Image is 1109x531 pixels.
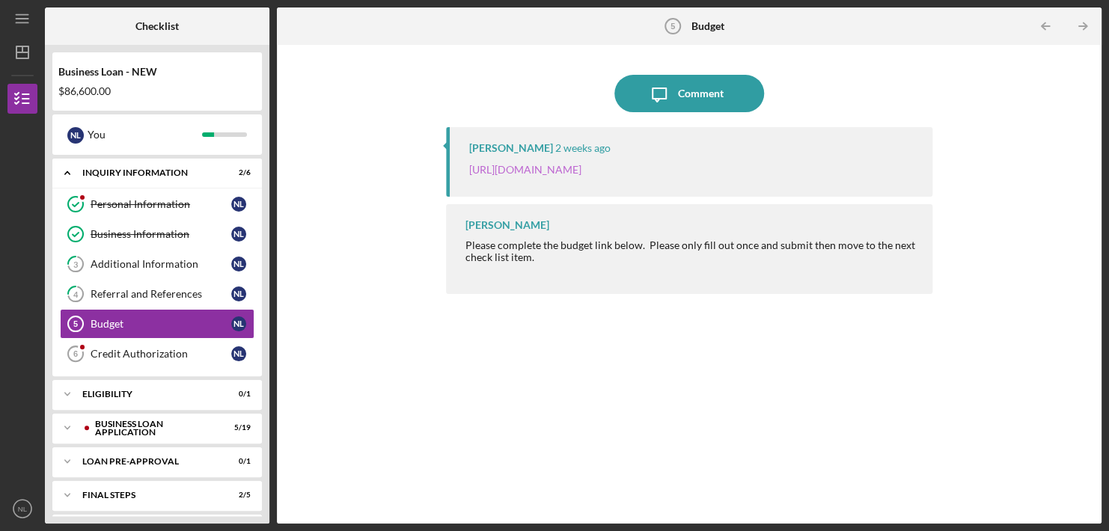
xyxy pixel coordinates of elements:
div: N L [231,316,246,331]
div: Credit Authorization [91,348,231,360]
div: INQUIRY INFORMATION [82,168,213,177]
b: Checklist [135,20,179,32]
div: Business Information [91,228,231,240]
div: ELIGIBILITY [82,390,213,399]
div: Comment [678,75,724,112]
tspan: 3 [73,260,78,269]
text: NL [18,505,28,513]
time: 2025-09-10 18:37 [554,142,610,154]
div: N L [231,257,246,271]
div: N L [231,227,246,242]
a: Personal InformationNL [60,189,254,219]
div: N L [231,346,246,361]
div: $86,600.00 [58,85,256,97]
div: Referral and References [91,288,231,300]
a: Business InformationNL [60,219,254,249]
tspan: 5 [73,319,78,328]
div: Personal Information [91,198,231,210]
div: 0 / 1 [224,457,251,466]
div: 2 / 6 [224,168,251,177]
div: 5 / 19 [224,423,251,432]
div: 0 / 1 [224,390,251,399]
div: [PERSON_NAME] [468,142,552,154]
tspan: 5 [670,22,675,31]
button: Comment [614,75,764,112]
a: 6Credit AuthorizationNL [60,339,254,369]
div: [PERSON_NAME] [465,219,549,231]
tspan: 6 [73,349,78,358]
div: You [88,122,202,147]
div: FINAL STEPS [82,491,213,500]
div: BUSINESS LOAN APPLICATION [95,420,213,437]
b: Budget [691,20,724,32]
a: 4Referral and ReferencesNL [60,279,254,309]
div: Additional Information [91,258,231,270]
button: NL [7,494,37,524]
div: 2 / 5 [224,491,251,500]
div: Budget [91,318,231,330]
a: 3Additional InformationNL [60,249,254,279]
div: N L [67,127,84,144]
a: [URL][DOMAIN_NAME] [468,163,581,176]
div: Please complete the budget link below. Please only fill out once and submit then move to the next... [465,239,917,263]
a: 5BudgetNL [60,309,254,339]
div: LOAN PRE-APPROVAL [82,457,213,466]
div: N L [231,197,246,212]
tspan: 4 [73,289,79,299]
div: Business Loan - NEW [58,66,256,78]
div: N L [231,286,246,301]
